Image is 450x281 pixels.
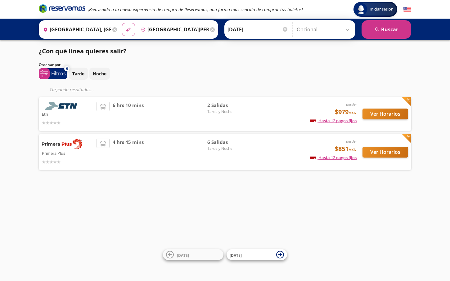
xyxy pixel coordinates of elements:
[362,147,408,158] button: Ver Horarios
[163,249,223,260] button: [DATE]
[113,102,144,126] span: 6 hrs 10 mins
[310,118,357,123] span: Hasta 12 pagos fijos
[335,107,357,117] span: $979
[66,66,68,71] span: 0
[138,22,209,37] input: Buscar Destino
[69,68,88,80] button: Tarde
[39,62,61,68] p: Ordenar por
[230,252,242,258] span: [DATE]
[93,70,106,77] p: Noche
[310,155,357,160] span: Hasta 12 pagos fijos
[362,20,411,39] button: Buscar
[113,139,144,165] span: 4 hrs 45 mins
[51,70,66,77] p: Filtros
[403,6,411,13] button: English
[39,4,85,13] i: Brand Logo
[39,4,85,15] a: Brand Logo
[207,139,251,146] span: 6 Salidas
[50,87,94,92] em: Cargando resultados ...
[207,146,251,151] span: Tarde y Noche
[346,102,357,107] em: desde:
[41,22,111,37] input: Buscar Origen
[42,149,93,157] p: Primera Plus
[89,68,110,80] button: Noche
[42,102,82,110] img: Etn
[39,47,127,56] p: ¿Con qué línea quieres salir?
[227,22,288,37] input: Elegir Fecha
[207,102,251,109] span: 2 Salidas
[227,249,287,260] button: [DATE]
[362,109,408,119] button: Ver Horarios
[207,109,251,114] span: Tarde y Noche
[346,139,357,144] em: desde:
[349,110,357,115] small: MXN
[335,144,357,154] span: $851
[39,68,67,79] button: 0Filtros
[42,110,93,118] p: Etn
[297,22,352,37] input: Opcional
[177,252,189,258] span: [DATE]
[72,70,84,77] p: Tarde
[349,147,357,152] small: MXN
[367,6,396,12] span: Iniciar sesión
[42,139,82,149] img: Primera Plus
[88,7,303,12] em: ¡Bienvenido a la nueva experiencia de compra de Reservamos, una forma más sencilla de comprar tus...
